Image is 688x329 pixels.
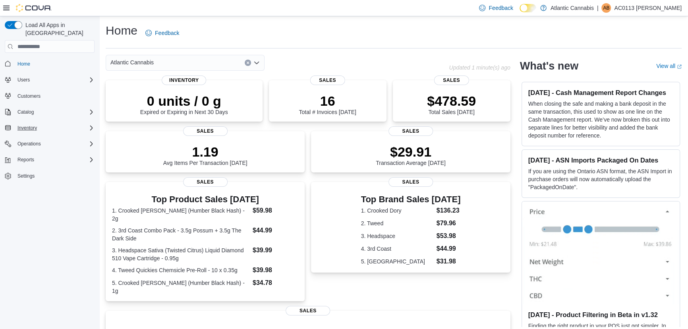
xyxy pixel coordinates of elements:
[17,157,34,163] span: Reports
[2,106,98,118] button: Catalog
[489,4,513,12] span: Feedback
[437,244,461,254] dd: $44.99
[528,89,673,97] h3: [DATE] - Cash Management Report Changes
[112,226,249,242] dt: 2. 3rd Coast Combo Pack - 3.5g Possum + 3.5g The Dark Side
[437,206,461,215] dd: $136.23
[5,54,95,202] nav: Complex example
[142,25,182,41] a: Feedback
[437,219,461,228] dd: $79.96
[677,64,682,69] svg: External link
[2,58,98,69] button: Home
[520,4,536,12] input: Dark Mode
[14,139,44,149] button: Operations
[16,4,52,12] img: Cova
[427,93,476,115] div: Total Sales [DATE]
[14,91,95,101] span: Customers
[2,122,98,134] button: Inventory
[14,171,38,181] a: Settings
[155,29,179,37] span: Feedback
[603,3,609,13] span: AB
[656,63,682,69] a: View allExternal link
[17,77,30,83] span: Users
[376,144,446,166] div: Transaction Average [DATE]
[437,231,461,241] dd: $53.98
[17,61,30,67] span: Home
[112,279,249,295] dt: 5. Crooked [PERSON_NAME] (Humber Black Hash) - 1g
[551,3,594,13] p: Atlantic Cannabis
[14,58,95,68] span: Home
[310,75,345,85] span: Sales
[112,195,298,204] h3: Top Product Sales [DATE]
[183,177,228,187] span: Sales
[2,170,98,182] button: Settings
[427,93,476,109] p: $478.59
[110,58,154,67] span: Atlantic Cannabis
[2,138,98,149] button: Operations
[299,93,356,109] p: 16
[437,257,461,266] dd: $31.98
[140,93,228,115] div: Expired or Expiring in Next 30 Days
[601,3,611,13] div: AC0113 Baker Jory
[140,93,228,109] p: 0 units / 0 g
[434,75,469,85] span: Sales
[361,207,433,215] dt: 1. Crooked Dory
[112,266,249,274] dt: 4. Tweed Quickies Chemsicle Pre-Roll - 10 x 0.35g
[163,144,247,160] p: 1.19
[253,246,298,255] dd: $39.99
[17,93,41,99] span: Customers
[14,107,95,117] span: Catalog
[253,206,298,215] dd: $59.98
[14,59,33,69] a: Home
[528,167,673,191] p: If you are using the Ontario ASN format, the ASN Import in purchase orders will now automatically...
[361,257,433,265] dt: 5. [GEOGRAPHIC_DATA]
[112,207,249,223] dt: 1. Crooked [PERSON_NAME] (Humber Black Hash) - 2g
[163,144,247,166] div: Avg Items Per Transaction [DATE]
[14,155,37,164] button: Reports
[388,126,433,136] span: Sales
[299,93,356,115] div: Total # Invoices [DATE]
[361,219,433,227] dt: 2. Tweed
[388,177,433,187] span: Sales
[14,123,40,133] button: Inventory
[361,195,461,204] h3: Top Brand Sales [DATE]
[14,155,95,164] span: Reports
[449,64,510,71] p: Updated 1 minute(s) ago
[2,90,98,102] button: Customers
[14,91,44,101] a: Customers
[17,173,35,179] span: Settings
[22,21,95,37] span: Load All Apps in [GEOGRAPHIC_DATA]
[2,154,98,165] button: Reports
[14,139,95,149] span: Operations
[253,60,260,66] button: Open list of options
[528,100,673,139] p: When closing the safe and making a bank deposit in the same transaction, this used to show as one...
[2,74,98,85] button: Users
[14,107,37,117] button: Catalog
[597,3,599,13] p: |
[112,246,249,262] dt: 3. Headspace Sativa (Twisted Citrus) Liquid Diamond 510 Vape Cartridge - 0.95g
[253,226,298,235] dd: $44.99
[528,156,673,164] h3: [DATE] - ASN Imports Packaged On Dates
[361,232,433,240] dt: 3. Headspace
[520,60,578,72] h2: What's new
[361,245,433,253] dt: 4. 3rd Coast
[17,125,37,131] span: Inventory
[528,311,673,319] h3: [DATE] - Product Filtering in Beta in v1.32
[614,3,682,13] p: AC0113 [PERSON_NAME]
[14,75,33,85] button: Users
[253,265,298,275] dd: $39.98
[14,123,95,133] span: Inventory
[245,60,251,66] button: Clear input
[14,171,95,181] span: Settings
[253,278,298,288] dd: $34.78
[17,109,34,115] span: Catalog
[183,126,228,136] span: Sales
[106,23,137,39] h1: Home
[286,306,330,315] span: Sales
[162,75,206,85] span: Inventory
[17,141,41,147] span: Operations
[14,75,95,85] span: Users
[376,144,446,160] p: $29.91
